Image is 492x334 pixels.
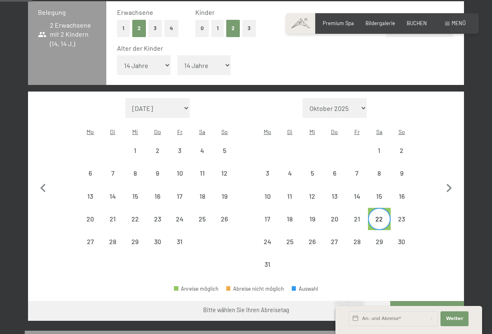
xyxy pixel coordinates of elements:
[79,231,101,253] div: Abreise nicht möglich
[214,147,235,168] div: 5
[365,20,395,26] span: Bildergalerie
[146,231,169,253] div: Abreise nicht möglich
[79,231,101,253] div: Mon Jul 27 2026
[279,162,301,184] div: Tue Aug 04 2026
[391,216,412,236] div: 23
[264,128,271,135] abbr: Montag
[80,170,101,191] div: 6
[324,193,345,214] div: 13
[446,315,463,322] span: Weiter
[117,8,153,16] span: Erwachsene
[148,20,162,37] button: 3
[323,162,346,184] div: Abreise nicht möglich
[214,193,235,214] div: 19
[324,238,345,259] div: 27
[279,193,300,214] div: 11
[256,231,279,253] div: Abreise nicht möglich
[324,216,345,236] div: 20
[346,231,368,253] div: Fri Aug 28 2026
[124,185,146,207] div: Wed Jul 15 2026
[279,238,300,259] div: 25
[191,185,213,207] div: Sat Jul 18 2026
[169,216,190,236] div: 24
[302,170,322,191] div: 5
[102,238,123,259] div: 28
[391,238,412,259] div: 30
[192,147,213,168] div: 4
[147,216,168,236] div: 23
[101,185,124,207] div: Abreise nicht möglich
[213,208,236,230] div: Sun Jul 26 2026
[79,208,101,230] div: Mon Jul 20 2026
[368,231,390,253] div: Sat Aug 29 2026
[169,193,190,214] div: 17
[79,185,101,207] div: Mon Jul 13 2026
[110,128,115,135] abbr: Dienstag
[191,185,213,207] div: Abreise nicht möglich
[146,185,169,207] div: Thu Jul 16 2026
[279,231,301,253] div: Tue Aug 25 2026
[346,162,368,184] div: Fri Aug 07 2026
[323,208,346,230] div: Thu Aug 20 2026
[279,185,301,207] div: Abreise nicht möglich
[391,162,413,184] div: Sun Aug 09 2026
[214,216,235,236] div: 26
[257,193,278,214] div: 10
[80,238,101,259] div: 27
[391,185,413,207] div: Sun Aug 16 2026
[169,208,191,230] div: Fri Jul 24 2026
[125,170,145,191] div: 8
[369,193,389,214] div: 15
[256,185,279,207] div: Mon Aug 10 2026
[292,286,318,292] div: Auswahl
[125,238,145,259] div: 29
[347,216,367,236] div: 21
[226,286,284,292] div: Abreise nicht möglich
[79,208,101,230] div: Abreise nicht möglich
[323,185,346,207] div: Thu Aug 13 2026
[101,162,124,184] div: Abreise nicht möglich
[102,170,123,191] div: 7
[169,185,191,207] div: Fri Jul 17 2026
[301,208,323,230] div: Abreise nicht möglich
[347,193,367,214] div: 14
[323,231,346,253] div: Abreise nicht möglich
[391,208,413,230] div: Sun Aug 23 2026
[346,231,368,253] div: Abreise nicht möglich
[124,208,146,230] div: Abreise nicht möglich
[346,208,368,230] div: Fri Aug 21 2026
[35,98,52,276] button: Vorheriger Monat
[195,8,215,16] span: Kinder
[191,208,213,230] div: Abreise nicht möglich
[346,185,368,207] div: Fri Aug 14 2026
[391,162,413,184] div: Abreise nicht möglich
[124,231,146,253] div: Wed Jul 29 2026
[391,231,413,253] div: Abreise nicht möglich
[169,238,190,259] div: 31
[203,306,289,314] div: Bitte wählen Sie Ihren Abreisetag
[38,8,96,17] h3: Belegung
[191,208,213,230] div: Sat Jul 25 2026
[256,253,279,275] div: Mon Aug 31 2026
[101,185,124,207] div: Tue Jul 14 2026
[391,147,412,168] div: 2
[368,162,390,184] div: Sat Aug 08 2026
[368,139,390,162] div: Abreise nicht möglich
[80,193,101,214] div: 13
[191,162,213,184] div: Abreise nicht möglich
[147,170,168,191] div: 9
[257,170,278,191] div: 3
[146,231,169,253] div: Thu Jul 30 2026
[346,162,368,184] div: Abreise nicht möglich
[391,185,413,207] div: Abreise nicht möglich
[101,231,124,253] div: Abreise nicht möglich
[117,44,447,53] div: Alter der Kinder
[87,128,94,135] abbr: Montag
[169,170,190,191] div: 10
[391,170,412,191] div: 9
[132,20,146,37] button: 2
[102,193,123,214] div: 14
[192,193,213,214] div: 18
[213,139,236,162] div: Sun Jul 05 2026
[147,193,168,214] div: 16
